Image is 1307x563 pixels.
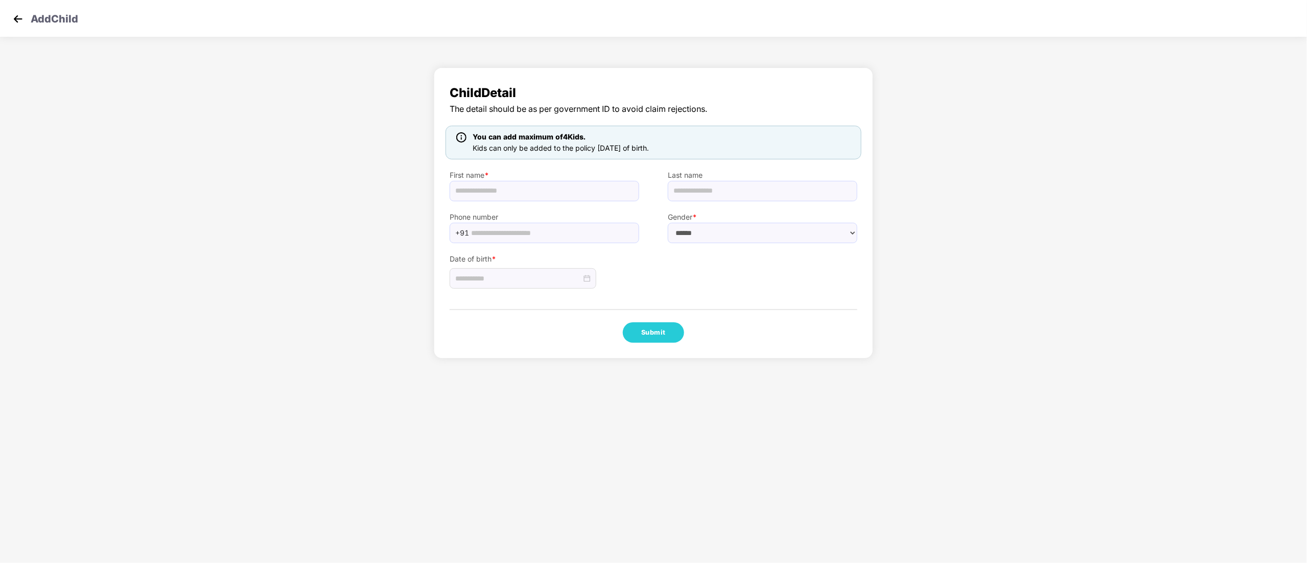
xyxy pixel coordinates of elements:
label: Date of birth [450,253,639,265]
span: Child Detail [450,83,857,103]
span: The detail should be as per government ID to avoid claim rejections. [450,103,857,115]
label: Last name [668,170,857,181]
p: Add Child [31,11,78,24]
label: Gender [668,212,857,223]
span: +91 [455,225,469,241]
span: Kids can only be added to the policy [DATE] of birth. [473,144,649,152]
label: First name [450,170,639,181]
img: svg+xml;base64,PHN2ZyB4bWxucz0iaHR0cDovL3d3dy53My5vcmcvMjAwMC9zdmciIHdpZHRoPSIzMCIgaGVpZ2h0PSIzMC... [10,11,26,27]
label: Phone number [450,212,639,223]
img: icon [456,132,466,143]
button: Submit [623,322,684,343]
span: You can add maximum of 4 Kids. [473,132,586,141]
